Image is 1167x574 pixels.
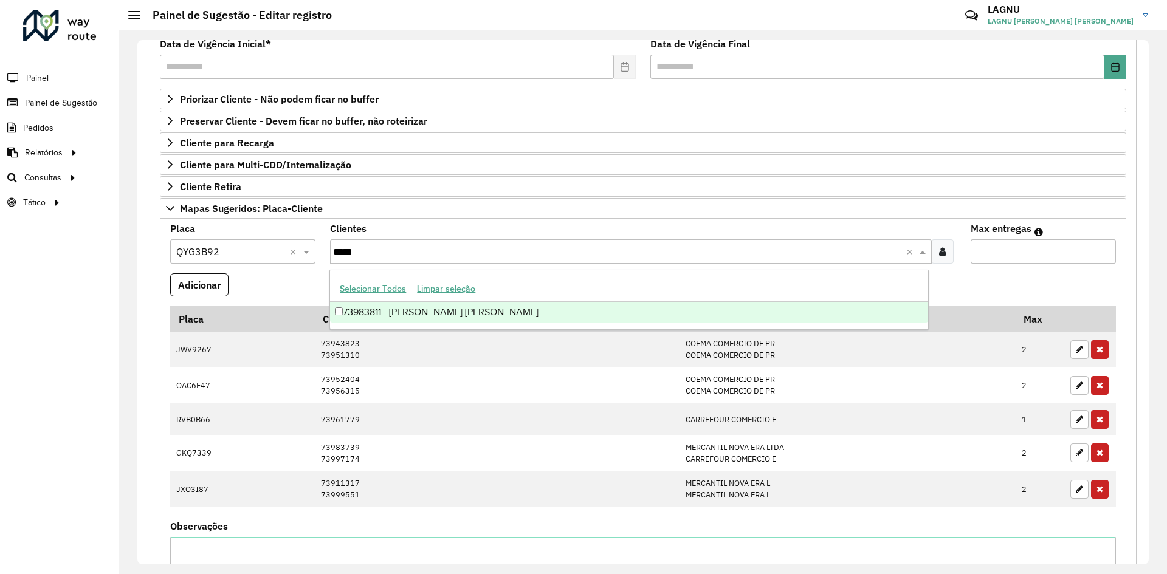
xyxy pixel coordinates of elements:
th: Max [1016,306,1064,332]
span: Cliente para Multi-CDD/Internalização [180,160,351,169]
td: 73911317 73999551 [314,471,679,507]
a: Cliente Retira [160,176,1126,197]
span: Clear all [906,244,917,259]
span: Clear all [290,244,300,259]
td: 2 [1016,435,1064,471]
td: MERCANTIL NOVA ERA L MERCANTIL NOVA ERA L [679,471,1015,507]
span: Cliente para Recarga [180,138,274,148]
label: Max entregas [971,221,1031,236]
h2: Painel de Sugestão - Editar registro [140,9,332,22]
td: COEMA COMERCIO DE PR COEMA COMERCIO DE PR [679,332,1015,367]
td: 73943823 73951310 [314,332,679,367]
label: Data de Vigência Inicial [160,36,271,51]
td: 73983739 73997174 [314,435,679,471]
em: Máximo de clientes que serão colocados na mesma rota com os clientes informados [1034,227,1043,237]
td: GKQ7339 [170,435,314,471]
td: 2 [1016,332,1064,367]
a: Contato Rápido [959,2,985,29]
span: Relatórios [25,146,63,159]
button: Limpar seleção [411,279,481,298]
td: JWV9267 [170,332,314,367]
h3: LAGNU [988,4,1134,15]
span: Consultas [24,171,61,184]
td: OAC6F47 [170,367,314,403]
div: 73983811 - [PERSON_NAME] [PERSON_NAME] [330,302,928,323]
label: Clientes [330,221,367,236]
label: Data de Vigência Final [650,36,750,51]
td: 73952404 73956315 [314,367,679,403]
label: Observações [170,519,228,533]
span: Painel [26,72,49,84]
a: Preservar Cliente - Devem ficar no buffer, não roteirizar [160,111,1126,131]
span: Preservar Cliente - Devem ficar no buffer, não roteirizar [180,116,427,126]
td: MERCANTIL NOVA ERA LTDA CARREFOUR COMERCIO E [679,435,1015,471]
button: Choose Date [1104,55,1126,79]
a: Priorizar Cliente - Não podem ficar no buffer [160,89,1126,109]
td: 2 [1016,367,1064,403]
span: LAGNU [PERSON_NAME] [PERSON_NAME] [988,16,1134,27]
span: Painel de Sugestão [25,97,97,109]
th: Código Cliente [314,306,679,332]
span: Priorizar Cliente - Não podem ficar no buffer [180,94,379,104]
span: Tático [23,196,46,209]
span: Cliente Retira [180,182,241,191]
button: Selecionar Todos [334,279,411,298]
a: Cliente para Recarga [160,132,1126,153]
button: Adicionar [170,273,229,296]
td: RVB0B66 [170,403,314,435]
span: Pedidos [23,121,53,134]
td: JXO3I87 [170,471,314,507]
td: CARREFOUR COMERCIO E [679,403,1015,435]
ng-dropdown-panel: Options list [329,270,928,330]
td: COEMA COMERCIO DE PR COEMA COMERCIO DE PR [679,367,1015,403]
label: Placa [170,221,195,236]
span: Mapas Sugeridos: Placa-Cliente [180,203,323,213]
a: Mapas Sugeridos: Placa-Cliente [160,198,1126,219]
td: 1 [1016,403,1064,435]
td: 73961779 [314,403,679,435]
th: Placa [170,306,314,332]
td: 2 [1016,471,1064,507]
a: Cliente para Multi-CDD/Internalização [160,154,1126,175]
